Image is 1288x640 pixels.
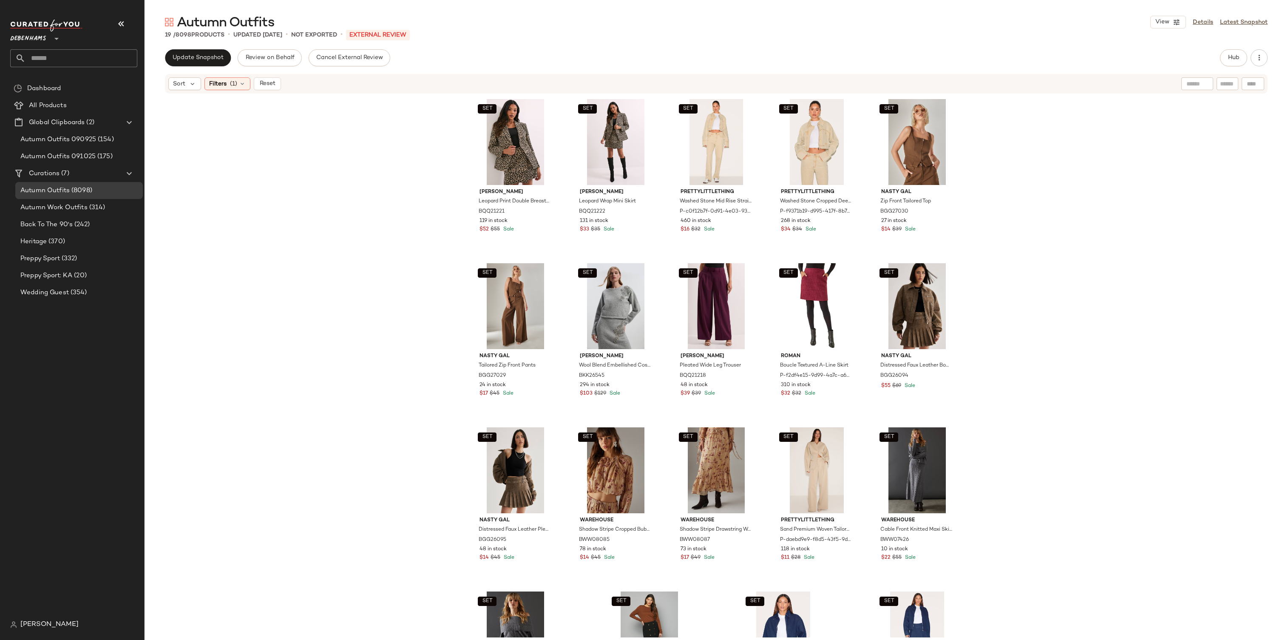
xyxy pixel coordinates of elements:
span: (1) [230,80,237,88]
span: Curations [29,169,60,179]
img: svg%3e [14,84,22,93]
span: Distressed Faux Leather Pleated Skirt [479,526,550,534]
button: View [1150,16,1186,28]
span: (8098) [70,186,92,196]
button: Review on Behalf [238,49,301,66]
span: Reset [259,80,275,87]
span: $45 [490,390,499,398]
span: BWW08087 [680,536,710,544]
span: Sale [602,227,614,232]
span: $14 [479,554,489,562]
span: Sale [903,383,915,389]
span: Back To The 90's [20,220,73,230]
span: [PERSON_NAME] [580,353,652,360]
span: Pleated Wide Leg Trouser [680,362,741,370]
span: Shadow Stripe Drawstring Waist Tier Maxi Skirt [680,526,752,534]
img: bqq21221_leopard_xl [473,99,558,185]
img: m5063647007516_white_xl [774,99,860,185]
span: 48 in stock [681,381,708,389]
span: 119 in stock [479,217,508,225]
span: 48 in stock [479,546,507,553]
span: 27 in stock [881,217,907,225]
span: BGG27029 [479,372,506,380]
span: BGG27030 [880,208,908,216]
span: $45 [491,554,500,562]
span: Review on Behalf [245,54,294,61]
img: m5063566462908_wine_xl [774,263,860,349]
span: (370) [47,237,65,247]
span: SET [883,598,894,604]
span: Preppy Sport: KA [20,271,72,281]
span: Sale [501,391,513,396]
span: $22 [881,554,891,562]
span: 268 in stock [781,217,811,225]
span: Nasty Gal [479,353,551,360]
span: Roman [781,353,853,360]
span: Autumn Work Outfits [20,203,88,213]
img: bgg26095_brown_xl [473,427,558,513]
span: $32 [781,390,790,398]
img: bww08085_floral_xl [573,427,658,513]
span: Dashboard [27,84,61,94]
span: Nasty Gal [881,353,953,360]
span: $49 [691,554,701,562]
span: Tailored Zip Front Pants [479,362,536,370]
span: Cancel External Review [316,54,383,61]
span: 310 in stock [781,381,811,389]
span: SET [582,106,593,112]
span: Wedding Guest [20,288,69,298]
span: • [286,30,288,40]
span: SET [582,434,593,440]
span: All Products [29,101,67,111]
span: Leopard Print Double Breasted Blazer [479,198,550,205]
span: SET [749,598,760,604]
span: BGG26095 [479,536,506,544]
span: (154) [96,135,114,145]
span: BWW08085 [579,536,610,544]
img: svg%3e [10,621,17,628]
a: Details [1193,18,1213,27]
span: [PERSON_NAME] [20,620,79,630]
img: bgg27030_chocolate_xl [874,99,960,185]
span: (20) [72,271,87,281]
span: Sale [802,555,814,560]
button: SET [879,597,898,606]
span: BQQ21218 [680,372,706,380]
button: SET [879,268,898,278]
span: Nasty Gal [881,188,953,196]
span: Warehouse [681,517,752,524]
span: Autumn Outfits 091025 [20,152,96,162]
span: Sale [804,227,816,232]
button: Hub [1220,49,1247,66]
span: $34 [792,226,802,233]
span: Sale [702,227,715,232]
span: P-daebd9e9-f8d5-43f5-9d1e-3ff482a5c0c3 [780,536,852,544]
span: Nasty Gal [479,517,551,524]
span: Sale [608,391,620,396]
span: (242) [73,220,90,230]
span: 118 in stock [781,546,810,553]
span: SET [616,598,626,604]
span: Washed Stone Mid Rise Straight Leg Jeans [680,198,752,205]
button: SET [746,597,764,606]
span: $39 [892,226,902,233]
span: 294 in stock [580,381,610,389]
span: $28 [791,554,800,562]
span: (314) [88,203,105,213]
span: $16 [681,226,689,233]
span: $33 [580,226,589,233]
span: 73 in stock [681,546,706,553]
span: SET [883,434,894,440]
span: $32 [691,226,701,233]
span: Sand Premium Woven Tailored Wide Leg Pleated Front Trousers [780,526,852,534]
span: • [228,30,230,40]
span: SET [482,270,492,276]
span: P-f9371b19-d995-417f-8b74-a6d251a9ca8f [780,208,852,216]
span: $55 [881,382,891,390]
span: Wool Blend Embellished Cosy Crew Neck Knit Jumper [579,362,651,370]
span: Autumn Outfits [20,186,70,196]
span: (332) [60,254,77,264]
img: bww08087_floral_xl [674,427,759,513]
p: updated [DATE] [233,31,282,40]
a: Latest Snapshot [1220,18,1268,27]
